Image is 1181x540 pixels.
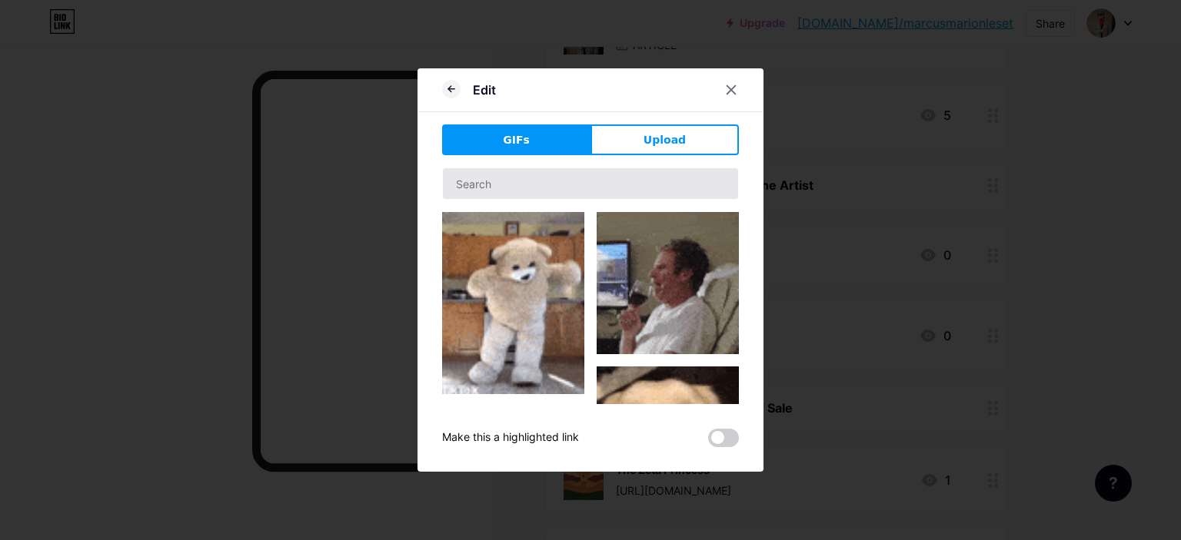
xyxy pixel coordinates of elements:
[443,168,738,199] input: Search
[597,212,739,354] img: Gihpy
[442,429,579,447] div: Make this a highlighted link
[473,81,496,99] div: Edit
[442,212,584,394] img: Gihpy
[644,132,686,148] span: Upload
[503,132,530,148] span: GIFs
[590,124,739,155] button: Upload
[442,124,590,155] button: GIFs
